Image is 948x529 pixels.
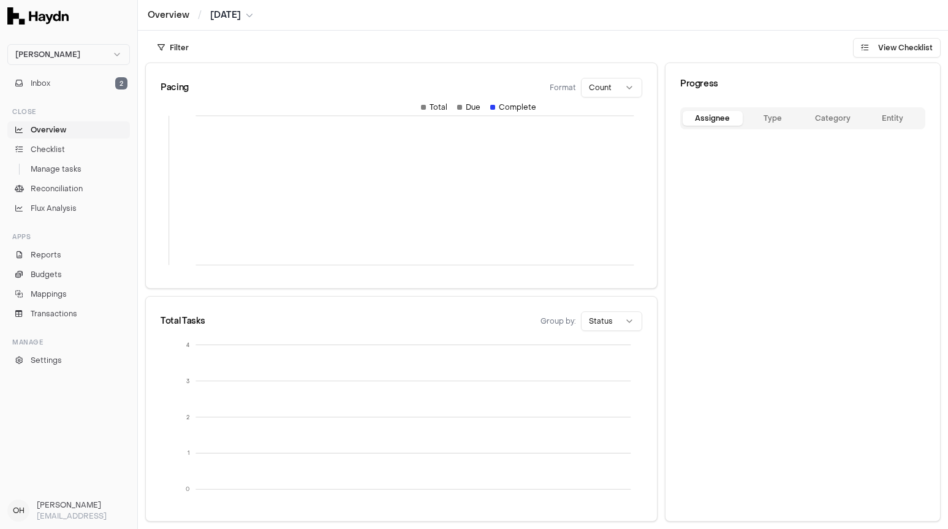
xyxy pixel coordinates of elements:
[31,249,61,261] span: Reports
[186,378,189,384] tspan: 3
[7,246,130,264] a: Reports
[7,305,130,322] a: Transactions
[7,352,130,369] a: Settings
[7,227,130,246] div: Apps
[186,414,189,421] tspan: 2
[161,315,205,327] div: Total Tasks
[7,121,130,139] a: Overview
[186,486,189,493] tspan: 0
[150,38,196,58] button: Filter
[195,9,204,21] span: /
[7,286,130,303] a: Mappings
[550,83,576,93] span: Format
[37,500,130,511] h3: [PERSON_NAME]
[7,75,130,92] button: Inbox2
[170,43,189,53] span: Filter
[7,44,130,65] button: [PERSON_NAME]
[863,111,923,126] button: Entity
[148,9,189,21] a: Overview
[31,144,65,155] span: Checklist
[540,316,576,326] span: Group by:
[31,124,66,135] span: Overview
[31,269,62,280] span: Budgets
[7,161,130,178] a: Manage tasks
[803,111,863,126] button: Category
[7,102,130,121] div: Close
[743,111,803,126] button: Type
[31,78,50,89] span: Inbox
[188,450,189,457] tspan: 1
[853,38,941,58] button: View Checklist
[31,289,67,300] span: Mappings
[683,111,743,126] button: Assignee
[7,266,130,283] a: Budgets
[31,164,82,175] span: Manage tasks
[421,102,447,112] div: Total
[7,200,130,217] a: Flux Analysis
[7,180,130,197] a: Reconciliation
[210,9,253,21] button: [DATE]
[31,183,83,194] span: Reconciliation
[148,9,253,21] nav: breadcrumb
[186,341,189,348] tspan: 4
[15,50,80,59] span: [PERSON_NAME]
[31,203,77,214] span: Flux Analysis
[457,102,480,112] div: Due
[7,7,69,25] img: Haydn Logo
[210,9,241,21] span: [DATE]
[490,102,536,112] div: Complete
[7,500,29,522] span: OH
[161,82,189,94] div: Pacing
[31,308,77,319] span: Transactions
[680,78,925,90] div: Progress
[7,332,130,352] div: Manage
[7,141,130,158] a: Checklist
[31,355,62,366] span: Settings
[37,511,130,522] p: [EMAIL_ADDRESS]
